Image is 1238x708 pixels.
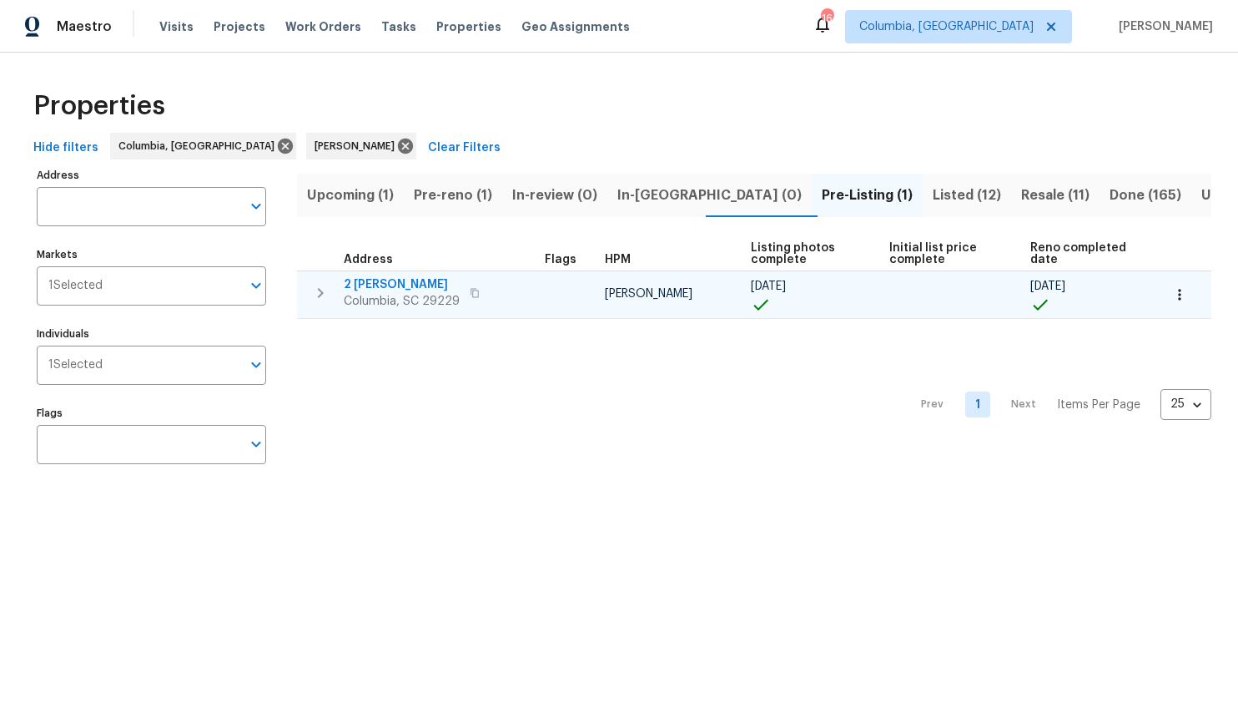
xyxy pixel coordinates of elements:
span: 2 [PERSON_NAME] [344,276,460,293]
span: Projects [214,18,265,35]
nav: Pagination Navigation [905,329,1211,481]
label: Flags [37,408,266,418]
button: Open [244,353,268,377]
span: Flags [545,254,576,265]
p: Items Per Page [1057,397,1140,413]
span: Upcoming (1) [307,184,394,207]
span: Pre-Listing (1) [822,184,913,207]
span: Tasks [381,21,416,33]
span: Properties [436,18,501,35]
button: Open [244,274,268,297]
div: Columbia, [GEOGRAPHIC_DATA] [110,133,296,159]
span: Listed (12) [933,184,1001,207]
label: Individuals [37,329,266,339]
span: [PERSON_NAME] [315,138,401,154]
span: Properties [33,98,165,114]
label: Markets [37,250,266,260]
button: Clear Filters [421,133,507,164]
span: 1 Selected [48,358,103,372]
span: [DATE] [1030,281,1065,292]
span: 1 Selected [48,279,103,293]
span: Resale (11) [1021,184,1090,207]
span: Columbia, SC 29229 [344,293,460,310]
div: [PERSON_NAME] [306,133,416,159]
span: Reno completed date [1030,242,1133,265]
span: In-[GEOGRAPHIC_DATA] (0) [617,184,802,207]
span: Columbia, [GEOGRAPHIC_DATA] [118,138,281,154]
span: Initial list price complete [889,242,1002,265]
span: [PERSON_NAME] [605,288,692,300]
span: Geo Assignments [521,18,630,35]
span: Pre-reno (1) [414,184,492,207]
span: Clear Filters [428,138,501,159]
span: Work Orders [285,18,361,35]
button: Open [244,195,268,218]
span: [DATE] [751,281,786,292]
span: HPM [605,254,631,265]
button: Hide filters [27,133,105,164]
span: In-review (0) [512,184,597,207]
span: [PERSON_NAME] [1112,18,1213,35]
span: Visits [159,18,194,35]
div: 16 [821,10,833,27]
span: Address [344,254,393,265]
span: Hide filters [33,138,98,159]
span: Maestro [57,18,112,35]
div: 25 [1160,382,1211,426]
label: Address [37,170,266,180]
span: Listing photos complete [751,242,861,265]
a: Goto page 1 [965,392,990,417]
span: Done (165) [1110,184,1181,207]
button: Open [244,432,268,456]
span: Columbia, [GEOGRAPHIC_DATA] [859,18,1034,35]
